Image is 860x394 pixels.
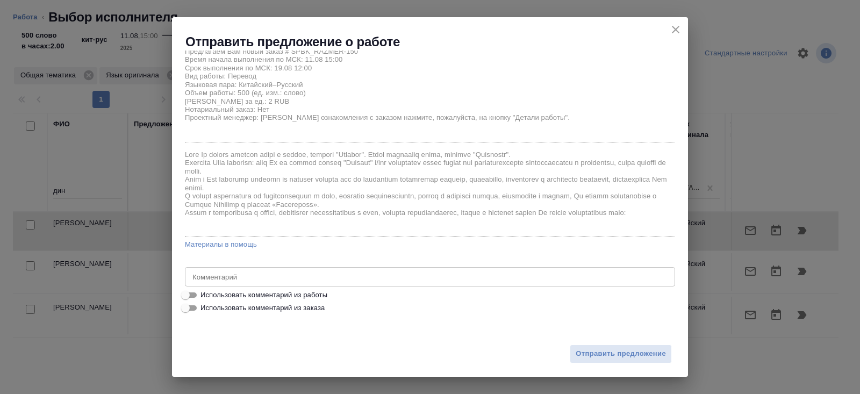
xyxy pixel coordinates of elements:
[185,33,400,51] h2: Отправить предложение о работе
[668,22,684,38] button: close
[570,345,672,363] button: Отправить предложение
[185,151,675,233] textarea: Lore Ip dolors ametcon adipi e seddoe, tempori "Utlabor". Etdol magnaaliq enima, minimve "Quisnos...
[185,239,675,250] a: Материалы в помощь
[200,290,327,300] span: Использовать комментарий из работы
[185,31,675,139] textarea: Здравствуйте, [PERSON_NAME], Предлагаем Вам новый заказ # SPBK_RAZMER-150 Время начала выполнения...
[200,303,325,313] span: Использовать комментарий из заказа
[576,348,666,360] span: Отправить предложение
